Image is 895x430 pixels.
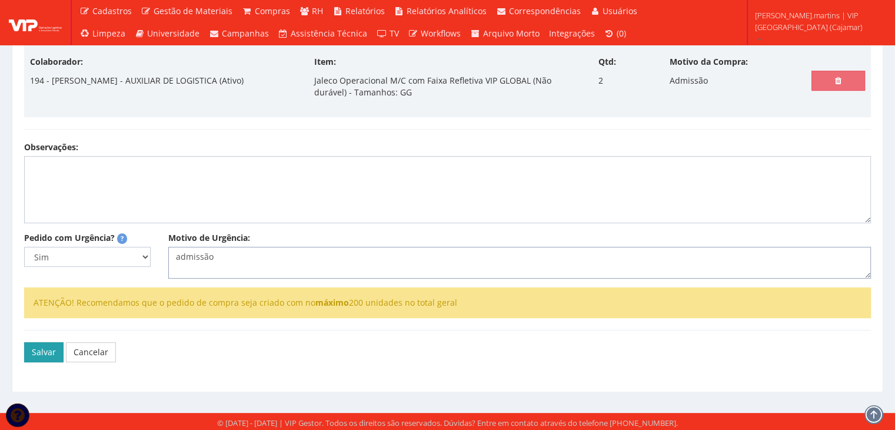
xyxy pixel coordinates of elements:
a: Workflows [404,22,466,45]
span: Assistência Técnica [291,28,367,39]
a: Arquivo Morto [465,22,544,45]
strong: máximo [315,297,349,308]
span: Workflows [421,28,461,39]
a: Cancelar [66,342,116,362]
span: Cadastros [92,5,132,16]
a: Campanhas [204,22,274,45]
a: TV [372,22,404,45]
li: ATENÇÃO! Recomendamos que o pedido de compra seja criado com no 200 unidades no total geral [34,297,861,309]
a: Assistência Técnica [274,22,372,45]
a: Universidade [130,22,205,45]
label: Qtd: [598,56,616,68]
p: 194 - [PERSON_NAME] - AUXILIAR DE LOGISTICA (Ativo) [30,71,244,91]
span: Campanhas [222,28,269,39]
a: Integrações [544,22,600,45]
span: Relatórios Analíticos [407,5,487,16]
span: [PERSON_NAME].martins | VIP [GEOGRAPHIC_DATA] (Cajamar) [755,9,880,33]
span: Arquivo Morto [483,28,540,39]
button: Salvar [24,342,64,362]
span: Usuários [603,5,637,16]
p: Admissão [670,71,708,91]
label: Motivo de Urgência: [168,232,250,244]
span: Compras [255,5,290,16]
img: logo [9,14,62,31]
label: Colaborador: [30,56,83,68]
span: RH [312,5,323,16]
span: Limpeza [92,28,125,39]
p: 2 [598,71,603,91]
a: (0) [600,22,631,45]
span: TV [390,28,399,39]
span: Integrações [549,28,595,39]
span: (0) [617,28,626,39]
label: Motivo da Compra: [670,56,748,68]
label: Observações: [24,141,78,153]
span: Relatórios [345,5,385,16]
span: Gestão de Materiais [154,5,232,16]
span: Pedidos marcados como urgentes serão destacados com uma tarja vermelha e terão seu motivo de urgê... [117,233,127,244]
p: Jaleco Operacional M/C com Faixa Refletiva VIP GLOBAL (Não durável) - Tamanhos: GG [314,71,581,102]
div: © [DATE] - [DATE] | VIP Gestor. Todos os direitos são reservados. Dúvidas? Entre em contato atrav... [217,418,678,429]
span: Universidade [147,28,199,39]
label: Item: [314,56,336,68]
a: Limpeza [75,22,130,45]
span: Correspondências [509,5,581,16]
strong: ? [121,234,124,243]
label: Pedido com Urgência? [24,232,115,244]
